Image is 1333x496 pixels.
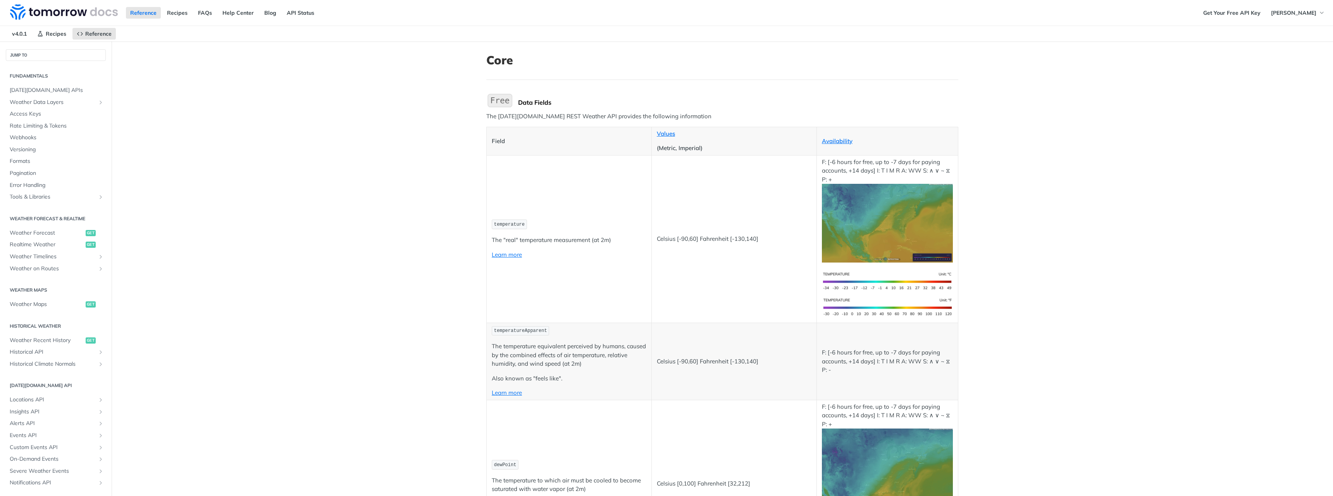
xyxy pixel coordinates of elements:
span: Alerts API [10,420,96,427]
span: Weather Maps [10,301,84,308]
span: Locations API [10,396,96,404]
button: Show subpages for Historical API [98,349,104,355]
a: Reference [126,7,161,19]
span: Rate Limiting & Tokens [10,122,104,130]
a: Pagination [6,168,106,179]
a: Weather Mapsget [6,299,106,310]
h2: Weather Forecast & realtime [6,215,106,222]
span: Reference [85,30,112,37]
button: JUMP TO [6,49,106,61]
span: Custom Events API [10,444,96,451]
a: Weather Forecastget [6,227,106,239]
span: [PERSON_NAME] [1271,9,1316,16]
a: Webhooks [6,132,106,143]
p: The temperature to which air must be cooled to become saturated with water vapor (at 2m) [492,476,646,494]
span: Access Keys [10,110,104,118]
img: Tomorrow.io Weather API Docs [10,4,118,20]
h2: Fundamentals [6,73,106,79]
button: Show subpages for Historical Climate Normals [98,361,104,367]
button: Show subpages for Weather Timelines [98,254,104,260]
a: Notifications APIShow subpages for Notifications API [6,477,106,489]
button: Show subpages for On-Demand Events [98,456,104,462]
span: Severe Weather Events [10,467,96,475]
span: Realtime Weather [10,241,84,249]
a: Severe Weather EventsShow subpages for Severe Weather Events [6,465,106,477]
a: Realtime Weatherget [6,239,106,251]
span: Versioning [10,146,104,154]
a: Learn more [492,251,522,258]
p: The "real" temperature measurement (at 2m) [492,236,646,245]
a: Events APIShow subpages for Events API [6,430,106,441]
a: Help Center [218,7,258,19]
span: On-Demand Events [10,455,96,463]
button: Show subpages for Custom Events API [98,444,104,451]
span: Expand image [822,303,953,310]
span: Historical API [10,348,96,356]
p: The [DATE][DOMAIN_NAME] REST Weather API provides the following information [486,112,958,121]
a: Blog [260,7,281,19]
a: Historical Climate NormalsShow subpages for Historical Climate Normals [6,358,106,370]
a: Historical APIShow subpages for Historical API [6,346,106,358]
a: Recipes [33,28,71,40]
a: Formats [6,156,106,167]
span: Expand image [822,219,953,226]
a: Availability [822,137,852,145]
button: [PERSON_NAME] [1267,7,1329,19]
span: get [86,242,96,248]
p: F: [-6 hours for free, up to -7 days for paying accounts, +14 days] I: T I M R A: WW S: ∧ ∨ ~ ⧖ P: + [822,158,953,263]
a: Weather on RoutesShow subpages for Weather on Routes [6,263,106,275]
a: Weather Data LayersShow subpages for Weather Data Layers [6,97,106,108]
span: Tools & Libraries [10,193,96,201]
a: Locations APIShow subpages for Locations API [6,394,106,406]
a: Rate Limiting & Tokens [6,120,106,132]
span: Error Handling [10,181,104,189]
span: Expand image [822,277,953,284]
span: Weather on Routes [10,265,96,273]
button: Show subpages for Locations API [98,397,104,403]
h1: Core [486,53,958,67]
p: Celsius [-90,60] Fahrenheit [-130,140] [657,235,811,244]
span: Insights API [10,408,96,416]
a: Tools & LibrariesShow subpages for Tools & Libraries [6,191,106,203]
h2: [DATE][DOMAIN_NAME] API [6,382,106,389]
button: Show subpages for Insights API [98,409,104,415]
p: Also known as "feels like". [492,374,646,383]
button: Show subpages for Notifications API [98,480,104,486]
p: The temperature equivalent perceived by humans, caused by the combined effects of air temperature... [492,342,646,368]
a: API Status [282,7,319,19]
span: Formats [10,157,104,165]
button: Show subpages for Severe Weather Events [98,468,104,474]
p: Celsius [0,100] Fahrenheit [32,212] [657,479,811,488]
span: get [86,301,96,308]
a: Access Keys [6,108,106,120]
a: Alerts APIShow subpages for Alerts API [6,418,106,429]
a: Weather Recent Historyget [6,335,106,346]
span: Webhooks [10,134,104,142]
span: Notifications API [10,479,96,487]
p: Celsius [-90,60] Fahrenheit [-130,140] [657,357,811,366]
button: Show subpages for Alerts API [98,420,104,427]
button: Show subpages for Weather on Routes [98,266,104,272]
a: Error Handling [6,180,106,191]
a: Learn more [492,389,522,396]
span: v4.0.1 [8,28,31,40]
span: Weather Data Layers [10,99,96,106]
button: Show subpages for Events API [98,432,104,439]
a: Versioning [6,144,106,156]
span: get [86,230,96,236]
span: Historical Climate Normals [10,360,96,368]
p: (Metric, Imperial) [657,144,811,153]
span: Recipes [46,30,66,37]
a: Get Your Free API Key [1199,7,1265,19]
code: temperature [492,219,527,229]
span: Events API [10,432,96,439]
h2: Weather Maps [6,287,106,294]
a: Insights APIShow subpages for Insights API [6,406,106,418]
a: Recipes [163,7,192,19]
a: Weather TimelinesShow subpages for Weather Timelines [6,251,106,263]
div: Data Fields [518,99,958,106]
a: [DATE][DOMAIN_NAME] APIs [6,85,106,96]
a: Custom Events APIShow subpages for Custom Events API [6,442,106,453]
button: Show subpages for Tools & Libraries [98,194,104,200]
span: Pagination [10,169,104,177]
